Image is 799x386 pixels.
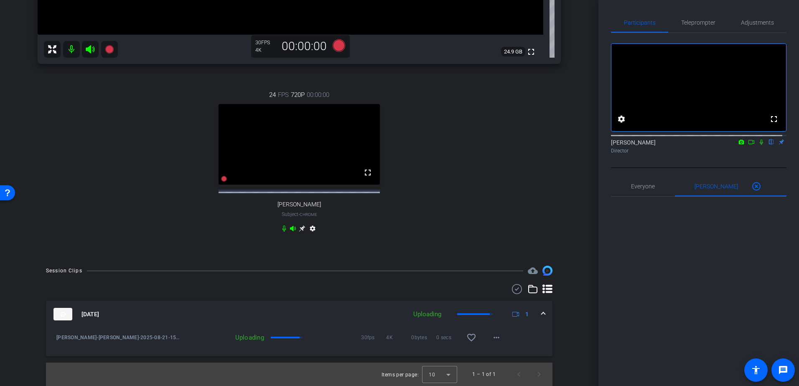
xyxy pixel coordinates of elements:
mat-icon: flip [766,138,776,145]
span: [PERSON_NAME] [695,183,738,189]
mat-icon: accessibility [751,365,761,375]
span: Subject [282,211,317,218]
mat-icon: highlight_off [751,181,761,191]
span: FPS [278,90,289,99]
img: thumb-nail [53,308,72,320]
span: 00:00:00 [307,90,329,99]
span: [PERSON_NAME] [277,201,321,208]
span: 0 secs [436,333,461,342]
mat-icon: settings [308,225,318,235]
mat-icon: fullscreen [363,168,373,178]
span: Participants [624,20,656,25]
span: 0bytes [411,333,436,342]
div: 4K [255,47,276,53]
mat-icon: fullscreen [769,114,779,124]
div: Director [611,147,786,155]
span: [DATE] [81,310,99,319]
mat-icon: favorite_border [466,333,476,343]
span: 720P [291,90,305,99]
span: Teleprompter [681,20,715,25]
div: 30 [255,39,276,46]
div: Session Clips [46,267,82,275]
div: Items per page: [382,371,419,379]
div: 00:00:00 [276,39,332,53]
mat-expansion-panel-header: thumb-nail[DATE]Uploading1 [46,301,552,328]
mat-icon: fullscreen [526,47,536,57]
span: - [298,211,300,217]
span: Chrome [300,212,317,217]
span: 30fps [361,333,386,342]
mat-icon: more_horiz [491,333,501,343]
span: Adjustments [741,20,774,25]
span: Destinations for your clips [528,266,538,276]
img: Session clips [542,266,552,276]
button: Previous page [509,364,529,384]
span: 24 [269,90,276,99]
div: thumb-nail[DATE]Uploading1 [46,328,552,356]
mat-icon: cloud_upload [528,266,538,276]
div: [PERSON_NAME] [611,138,786,155]
div: 1 – 1 of 1 [472,370,496,378]
mat-icon: message [778,365,788,375]
span: [PERSON_NAME]-[PERSON_NAME]-2025-08-21-15-41-25-284-0 [56,333,181,342]
span: 4K [386,333,411,342]
span: 1 [525,310,529,319]
span: 24.9 GB [501,47,525,57]
div: Uploading [181,333,268,342]
mat-icon: settings [616,114,626,124]
div: Uploading [409,310,445,319]
span: Everyone [631,183,655,189]
span: FPS [261,40,270,46]
button: Next page [529,364,549,384]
